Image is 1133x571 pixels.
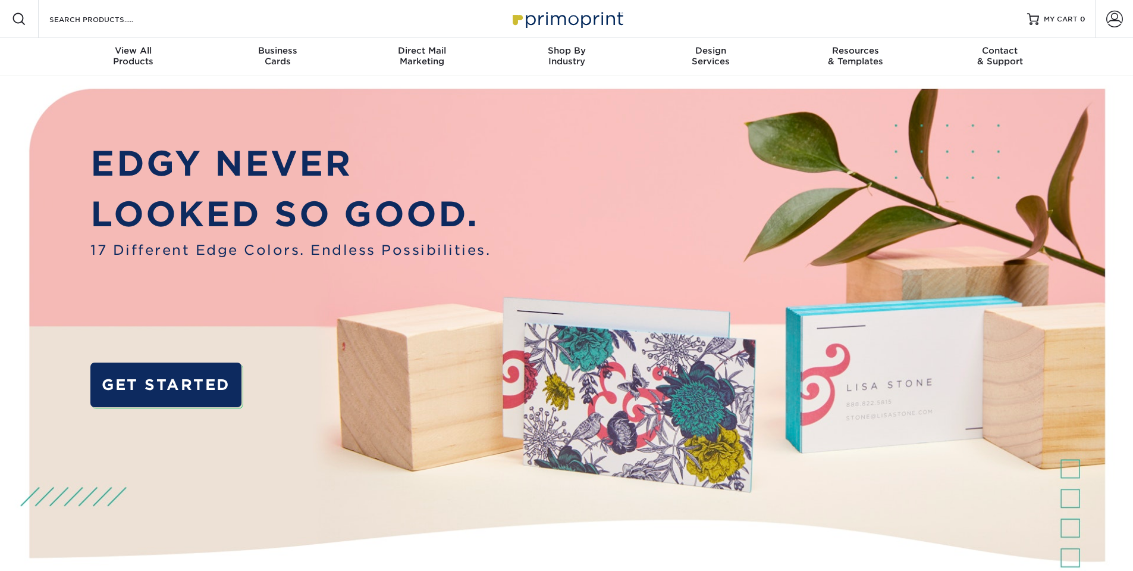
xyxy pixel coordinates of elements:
a: Direct MailMarketing [350,38,494,76]
span: Resources [783,45,928,56]
span: Contact [928,45,1072,56]
div: Marketing [350,45,494,67]
div: & Templates [783,45,928,67]
div: Products [61,45,206,67]
span: 0 [1080,15,1085,23]
div: Industry [494,45,639,67]
span: View All [61,45,206,56]
a: Contact& Support [928,38,1072,76]
a: GET STARTED [90,363,241,407]
a: Resources& Templates [783,38,928,76]
span: Business [205,45,350,56]
span: Shop By [494,45,639,56]
div: Services [639,45,783,67]
div: & Support [928,45,1072,67]
input: SEARCH PRODUCTS..... [48,12,164,26]
span: 17 Different Edge Colors. Endless Possibilities. [90,240,491,260]
a: DesignServices [639,38,783,76]
img: Primoprint [507,6,626,32]
a: BusinessCards [205,38,350,76]
p: EDGY NEVER [90,138,491,189]
span: Design [639,45,783,56]
a: View AllProducts [61,38,206,76]
p: LOOKED SO GOOD. [90,189,491,240]
a: Shop ByIndustry [494,38,639,76]
div: Cards [205,45,350,67]
span: Direct Mail [350,45,494,56]
span: MY CART [1044,14,1078,24]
